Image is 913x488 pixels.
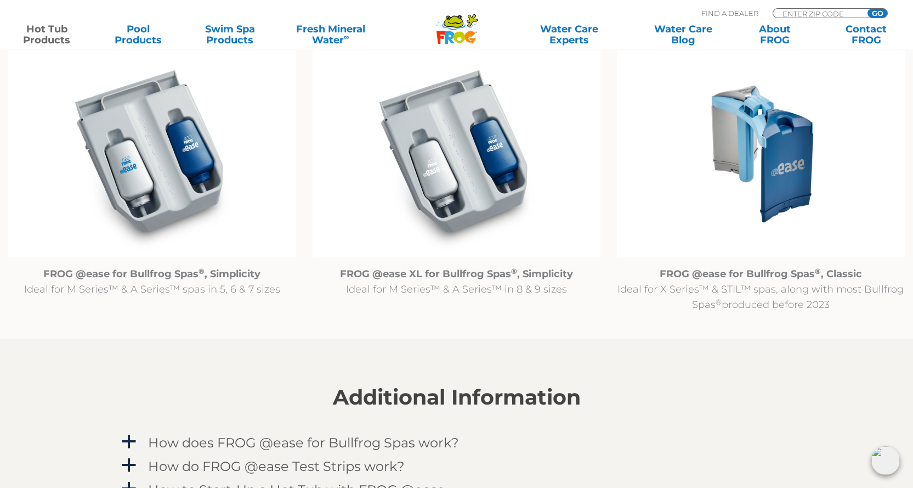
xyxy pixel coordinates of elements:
a: ContactFROG [831,24,902,46]
strong: FROG @ease for Bullfrog Spas , Simplicity [43,268,260,280]
img: @ease_Bullfrog_FROG @easeXL for Bullfrog Spas with Filter [313,50,600,258]
a: Hot TubProducts [11,24,82,46]
input: Zip Code Form [781,9,855,18]
img: openIcon [871,446,900,475]
a: PoolProducts [103,24,174,46]
img: Untitled design (94) [617,50,905,258]
img: @ease_Bullfrog_FROG @ease R180 for Bullfrog Spas with Filter [8,50,296,258]
h4: How do FROG @ease Test Strips work? [148,459,405,474]
a: a How does FROG @ease for Bullfrog Spas work? [120,433,794,453]
sup: ® [511,267,517,276]
a: AboutFROG [739,24,810,46]
span: a [121,457,137,474]
h2: Additional Information [120,385,794,410]
strong: FROG @ease XL for Bullfrog Spas , Simplicity [340,268,573,280]
p: Find A Dealer [701,8,758,18]
p: Ideal for M Series™ & A Series™ spas in 5, 6 & 7 sizes [8,266,296,297]
a: Swim SpaProducts [194,24,265,46]
sup: ∞ [344,32,349,41]
a: a How do FROG @ease Test Strips work? [120,456,794,476]
strong: FROG @ease for Bullfrog Spas , Classic [660,268,862,280]
sup: ® [199,267,205,276]
a: Fresh MineralWater∞ [286,24,375,46]
p: Ideal for M Series™ & A Series™ in 8 & 9 sizes [313,266,600,297]
input: GO [867,9,887,18]
span: a [121,434,137,450]
p: Ideal for X Series™ & STIL™ spas, along with most Bullfrog Spas produced before 2023 [617,266,905,312]
sup: ® [815,267,821,276]
a: Water CareExperts [511,24,627,46]
a: Water CareBlog [648,24,719,46]
sup: ® [716,298,722,306]
h4: How does FROG @ease for Bullfrog Spas work? [148,435,459,450]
